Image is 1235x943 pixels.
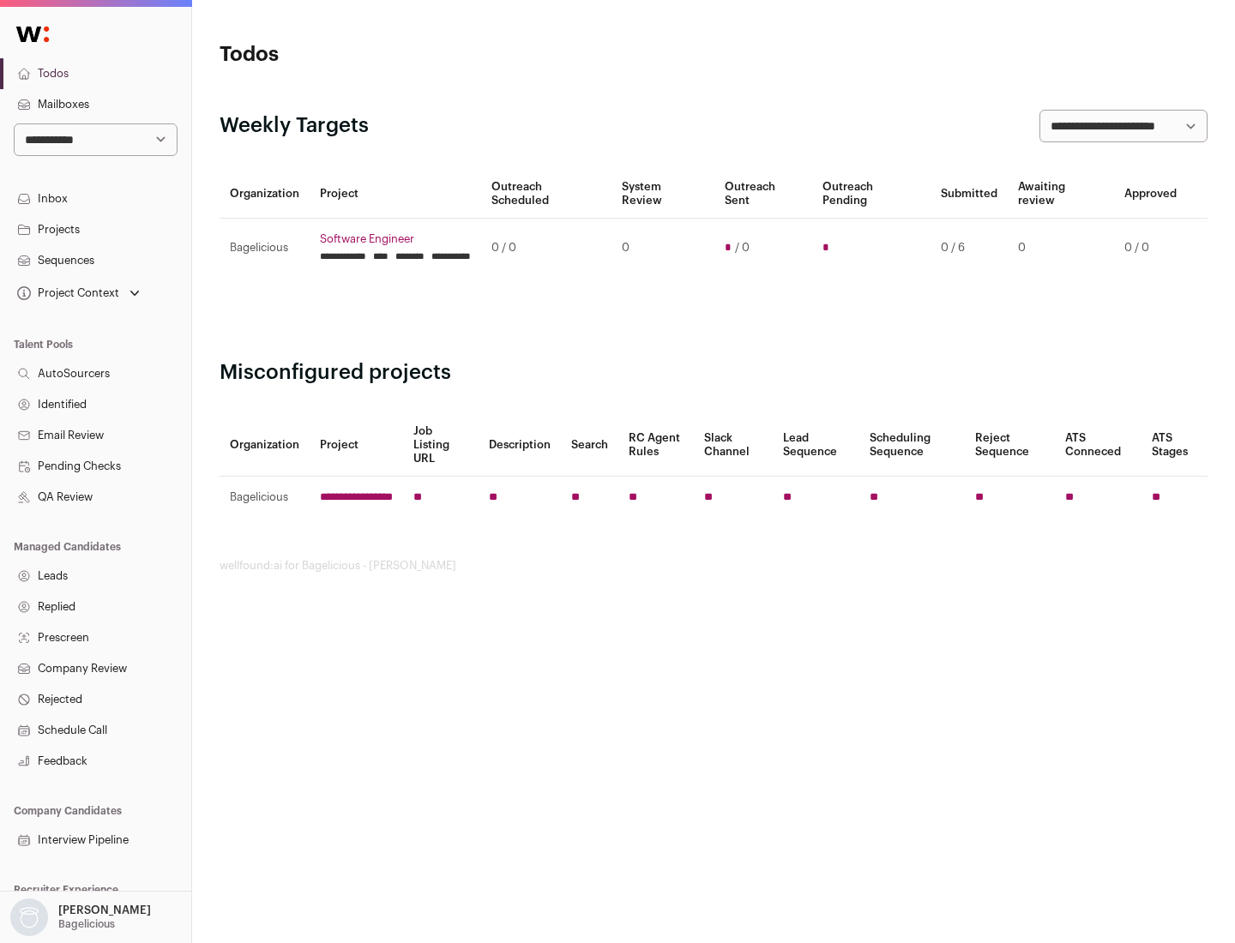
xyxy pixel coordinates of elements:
th: Organization [220,170,310,219]
th: Outreach Sent [714,170,813,219]
th: Description [479,414,561,477]
th: Outreach Scheduled [481,170,611,219]
span: / 0 [735,241,750,255]
td: 0 / 6 [931,219,1008,278]
th: Awaiting review [1008,170,1114,219]
th: Slack Channel [694,414,773,477]
th: Outreach Pending [812,170,930,219]
th: Approved [1114,170,1187,219]
th: Project [310,170,481,219]
h1: Todos [220,41,549,69]
a: Software Engineer [320,232,471,246]
td: 0 [1008,219,1114,278]
img: Wellfound [7,17,58,51]
img: nopic.png [10,898,48,936]
p: [PERSON_NAME] [58,904,151,917]
td: 0 [611,219,714,278]
h2: Weekly Targets [220,112,369,140]
th: Lead Sequence [773,414,859,477]
td: 0 / 0 [481,219,611,278]
th: Job Listing URL [403,414,479,477]
th: Reject Sequence [965,414,1056,477]
th: Organization [220,414,310,477]
th: ATS Stages [1142,414,1208,477]
th: RC Agent Rules [618,414,693,477]
th: Search [561,414,618,477]
td: Bagelicious [220,477,310,519]
td: 0 / 0 [1114,219,1187,278]
td: Bagelicious [220,219,310,278]
th: System Review [611,170,714,219]
button: Open dropdown [7,898,154,936]
h2: Misconfigured projects [220,359,1208,387]
button: Open dropdown [14,281,143,305]
th: Scheduling Sequence [859,414,965,477]
th: ATS Conneced [1055,414,1141,477]
footer: wellfound:ai for Bagelicious - [PERSON_NAME] [220,559,1208,573]
p: Bagelicious [58,917,115,931]
div: Project Context [14,286,119,300]
th: Submitted [931,170,1008,219]
th: Project [310,414,403,477]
